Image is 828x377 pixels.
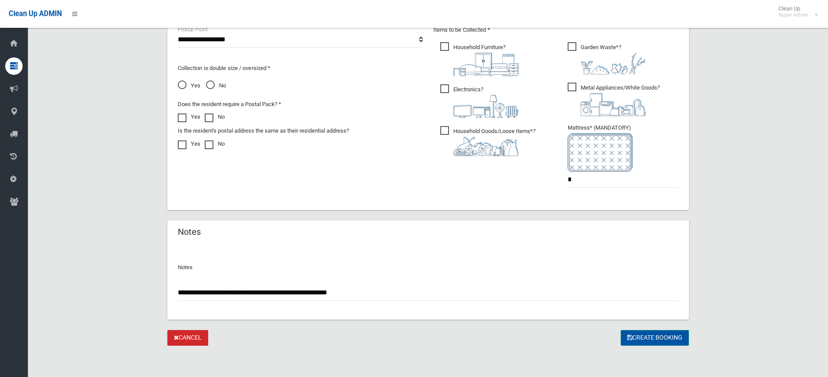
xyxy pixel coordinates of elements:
[453,53,519,76] img: aa9efdbe659d29b613fca23ba79d85cb.png
[621,330,689,346] button: Create Booking
[440,126,535,156] span: Household Goods/Loose Items*
[453,128,535,156] i: ?
[453,95,519,118] img: 394712a680b73dbc3d2a6a3a7ffe5a07.png
[568,42,646,74] span: Garden Waste*
[778,12,808,18] small: Super Admin
[568,83,660,116] span: Metal Appliances/White Goods
[178,80,200,91] span: Yes
[167,330,208,346] a: Cancel
[581,84,660,116] i: ?
[205,112,225,122] label: No
[178,126,349,136] label: Is the resident's postal address the same as their residential address?
[433,25,678,35] p: Items to be Collected *
[440,84,519,118] span: Electronics
[581,53,646,74] img: 4fd8a5c772b2c999c83690221e5242e0.png
[9,10,62,18] span: Clean Up ADMIN
[205,139,225,149] label: No
[453,44,519,76] i: ?
[453,86,519,118] i: ?
[440,42,519,76] span: Household Furniture
[178,139,200,149] label: Yes
[568,133,633,172] img: e7408bece873d2c1783593a074e5cb2f.png
[178,99,281,110] label: Does the resident require a Postal Pack? *
[581,44,646,74] i: ?
[178,112,200,122] label: Yes
[453,137,519,156] img: b13cc3517677393f34c0a387616ef184.png
[167,224,211,240] header: Notes
[178,262,678,273] p: Notes
[774,5,817,18] span: Clean Up
[206,80,226,91] span: No
[178,63,423,73] p: Collection is double size / oversized *
[568,124,678,172] span: Mattress* (MANDATORY)
[581,93,646,116] img: 36c1b0289cb1767239cdd3de9e694f19.png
